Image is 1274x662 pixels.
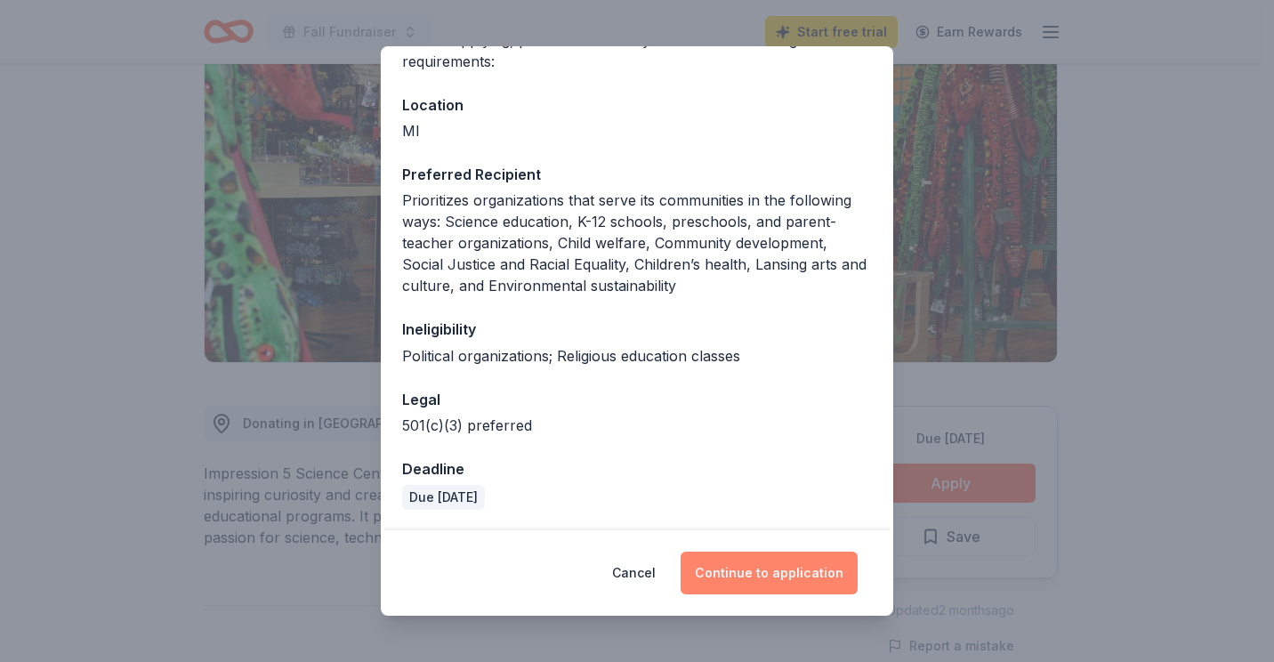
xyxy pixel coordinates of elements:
[612,552,656,594] button: Cancel
[402,485,485,510] div: Due [DATE]
[402,93,872,117] div: Location
[402,318,872,341] div: Ineligibility
[402,120,872,141] div: MI
[681,552,858,594] button: Continue to application
[402,29,872,72] div: Before applying, please make sure you fulfill the following requirements:
[402,388,872,411] div: Legal
[402,415,872,436] div: 501(c)(3) preferred
[402,457,872,480] div: Deadline
[402,345,872,367] div: Political organizations; Religious education classes
[402,190,872,296] div: Prioritizes organizations that serve its communities in the following ways: Science education, K-...
[402,163,872,186] div: Preferred Recipient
